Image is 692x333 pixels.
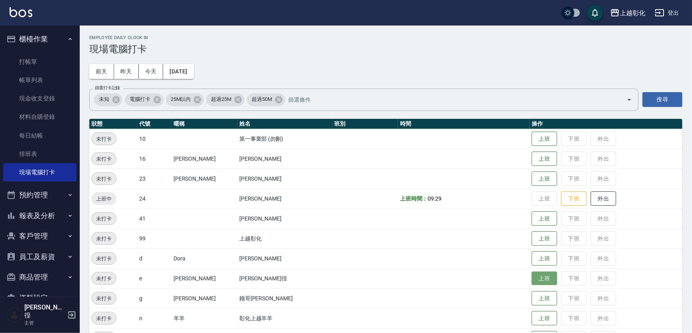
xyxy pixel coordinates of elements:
[95,85,120,91] label: 篩選打卡記錄
[623,93,636,106] button: Open
[24,319,65,327] p: 主管
[3,145,77,163] a: 排班表
[6,307,22,323] img: Person
[125,95,155,103] span: 電腦打卡
[237,288,332,308] td: 鏹哥[PERSON_NAME]
[89,64,114,79] button: 前天
[172,268,237,288] td: [PERSON_NAME]
[172,248,237,268] td: Dora
[137,129,172,149] td: 10
[652,6,682,20] button: 登出
[172,288,237,308] td: [PERSON_NAME]
[92,215,116,223] span: 未打卡
[92,175,116,183] span: 未打卡
[92,294,116,303] span: 未打卡
[247,95,277,103] span: 超過50M
[137,268,172,288] td: e
[172,149,237,169] td: [PERSON_NAME]
[3,29,77,49] button: 櫃檯作業
[3,185,77,205] button: 預約管理
[10,7,32,17] img: Logo
[532,231,557,246] button: 上班
[91,195,116,203] span: 上班中
[532,171,557,186] button: 上班
[137,149,172,169] td: 16
[139,64,164,79] button: 今天
[237,308,332,328] td: 彰化上越羊羊
[172,308,237,328] td: 羊羊
[3,108,77,126] a: 材料自購登錄
[607,5,649,21] button: 上越彰化
[530,119,682,129] th: 操作
[620,8,645,18] div: 上越彰化
[24,303,65,319] h5: [PERSON_NAME]徨
[532,152,557,166] button: 上班
[561,191,587,206] button: 下班
[532,211,557,226] button: 上班
[92,135,116,143] span: 未打卡
[92,155,116,163] span: 未打卡
[286,93,613,106] input: 篩選條件
[114,64,139,79] button: 昨天
[89,119,137,129] th: 狀態
[92,254,116,263] span: 未打卡
[237,209,332,229] td: [PERSON_NAME]
[247,93,285,106] div: 超過50M
[137,308,172,328] td: n
[172,169,237,189] td: [PERSON_NAME]
[428,195,442,202] span: 09:29
[3,226,77,246] button: 客戶管理
[332,119,398,129] th: 班別
[400,195,428,202] b: 上班時間：
[532,132,557,146] button: 上班
[398,119,530,129] th: 時間
[89,43,682,55] h3: 現場電腦打卡
[643,92,682,107] button: 搜尋
[206,93,244,106] div: 超過25M
[163,64,193,79] button: [DATE]
[3,267,77,288] button: 商品管理
[587,5,603,21] button: save
[237,229,332,248] td: 上越彰化
[94,93,122,106] div: 未知
[237,189,332,209] td: [PERSON_NAME]
[3,163,77,181] a: 現場電腦打卡
[3,71,77,89] a: 帳單列表
[166,95,196,103] span: 25M以內
[3,288,77,308] button: 資料設定
[237,169,332,189] td: [PERSON_NAME]
[532,251,557,266] button: 上班
[532,311,557,326] button: 上班
[89,35,682,40] h2: Employee Daily Clock In
[92,274,116,283] span: 未打卡
[237,129,332,149] td: 第一事業部 (勿刪)
[3,89,77,108] a: 現金收支登錄
[591,191,616,206] button: 外出
[237,119,332,129] th: 姓名
[237,248,332,268] td: [PERSON_NAME]
[532,291,557,306] button: 上班
[92,314,116,323] span: 未打卡
[137,119,172,129] th: 代號
[172,119,237,129] th: 暱稱
[3,205,77,226] button: 報表及分析
[137,229,172,248] td: 99
[137,248,172,268] td: d
[125,93,164,106] div: 電腦打卡
[3,53,77,71] a: 打帳單
[94,95,114,103] span: 未知
[137,169,172,189] td: 23
[137,189,172,209] td: 24
[137,288,172,308] td: g
[237,149,332,169] td: [PERSON_NAME]
[3,126,77,145] a: 每日結帳
[166,93,204,106] div: 25M以內
[532,272,557,286] button: 上班
[137,209,172,229] td: 41
[92,234,116,243] span: 未打卡
[237,268,332,288] td: [PERSON_NAME]徨
[206,95,236,103] span: 超過25M
[3,246,77,267] button: 員工及薪資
